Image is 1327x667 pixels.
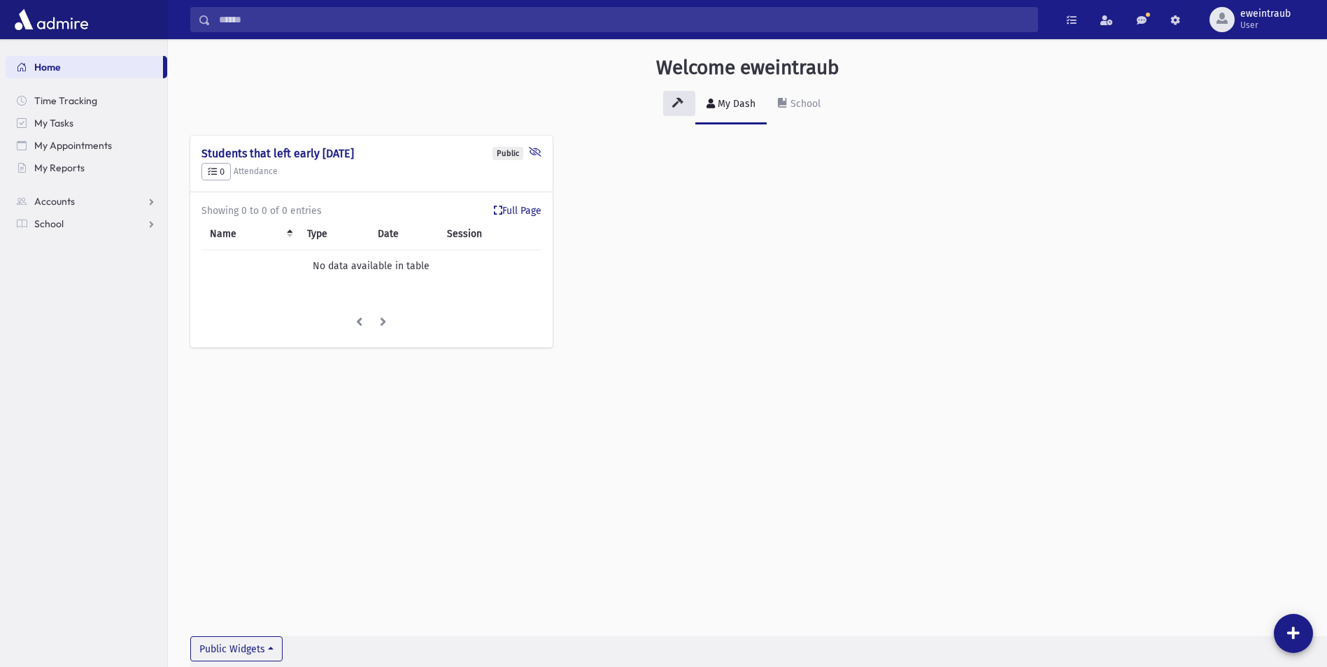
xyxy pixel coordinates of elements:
[6,56,163,78] a: Home
[201,163,231,181] button: 0
[788,98,821,110] div: School
[34,217,64,230] span: School
[6,89,167,112] a: Time Tracking
[6,112,167,134] a: My Tasks
[201,218,299,250] th: Name
[201,250,541,282] td: No data available in table
[695,85,767,124] a: My Dash
[201,147,541,160] h4: Students that left early [DATE]
[34,117,73,129] span: My Tasks
[715,98,755,110] div: My Dash
[767,85,832,124] a: School
[492,147,523,160] div: Public
[439,218,541,250] th: Session
[201,203,541,218] div: Showing 0 to 0 of 0 entries
[34,195,75,208] span: Accounts
[369,218,439,250] th: Date
[6,134,167,157] a: My Appointments
[11,6,92,34] img: AdmirePro
[211,7,1037,32] input: Search
[656,56,839,80] h3: Welcome eweintraub
[34,139,112,152] span: My Appointments
[6,190,167,213] a: Accounts
[1240,20,1291,31] span: User
[201,163,541,181] h5: Attendance
[34,94,97,107] span: Time Tracking
[1240,8,1291,20] span: eweintraub
[34,162,85,174] span: My Reports
[6,213,167,235] a: School
[190,636,283,661] button: Public Widgets
[208,166,225,177] span: 0
[6,157,167,179] a: My Reports
[299,218,369,250] th: Type
[34,61,61,73] span: Home
[494,203,541,218] a: Full Page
